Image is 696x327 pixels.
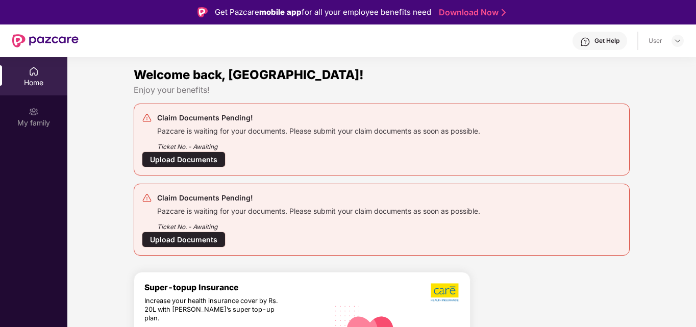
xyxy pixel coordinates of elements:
div: Pazcare is waiting for your documents. Please submit your claim documents as soon as possible. [157,124,480,136]
img: Logo [197,7,208,17]
div: Pazcare is waiting for your documents. Please submit your claim documents as soon as possible. [157,204,480,216]
div: Enjoy your benefits! [134,85,630,95]
div: Get Help [594,37,619,45]
div: Claim Documents Pending! [157,192,480,204]
img: Stroke [502,7,506,18]
div: Increase your health insurance cover by Rs. 20L with [PERSON_NAME]’s super top-up plan. [144,297,284,323]
img: svg+xml;base64,PHN2ZyB3aWR0aD0iMjAiIGhlaWdodD0iMjAiIHZpZXdCb3g9IjAgMCAyMCAyMCIgZmlsbD0ibm9uZSIgeG... [29,107,39,117]
a: Download Now [439,7,503,18]
img: b5dec4f62d2307b9de63beb79f102df3.png [431,283,460,302]
strong: mobile app [259,7,302,17]
div: Upload Documents [142,152,226,167]
div: User [649,37,662,45]
div: Get Pazcare for all your employee benefits need [215,6,431,18]
div: Claim Documents Pending! [157,112,480,124]
span: Welcome back, [GEOGRAPHIC_DATA]! [134,67,364,82]
div: Super-topup Insurance [144,283,329,292]
img: svg+xml;base64,PHN2ZyBpZD0iRHJvcGRvd24tMzJ4MzIiIHhtbG5zPSJodHRwOi8vd3d3LnczLm9yZy8yMDAwL3N2ZyIgd2... [674,37,682,45]
img: svg+xml;base64,PHN2ZyBpZD0iSGVscC0zMngzMiIgeG1sbnM9Imh0dHA6Ly93d3cudzMub3JnLzIwMDAvc3ZnIiB3aWR0aD... [580,37,590,47]
img: svg+xml;base64,PHN2ZyBpZD0iSG9tZSIgeG1sbnM9Imh0dHA6Ly93d3cudzMub3JnLzIwMDAvc3ZnIiB3aWR0aD0iMjAiIG... [29,66,39,77]
img: New Pazcare Logo [12,34,79,47]
div: Ticket No. - Awaiting [157,216,480,232]
img: svg+xml;base64,PHN2ZyB4bWxucz0iaHR0cDovL3d3dy53My5vcmcvMjAwMC9zdmciIHdpZHRoPSIyNCIgaGVpZ2h0PSIyNC... [142,193,152,203]
div: Ticket No. - Awaiting [157,136,480,152]
img: svg+xml;base64,PHN2ZyB4bWxucz0iaHR0cDovL3d3dy53My5vcmcvMjAwMC9zdmciIHdpZHRoPSIyNCIgaGVpZ2h0PSIyNC... [142,113,152,123]
div: Upload Documents [142,232,226,247]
